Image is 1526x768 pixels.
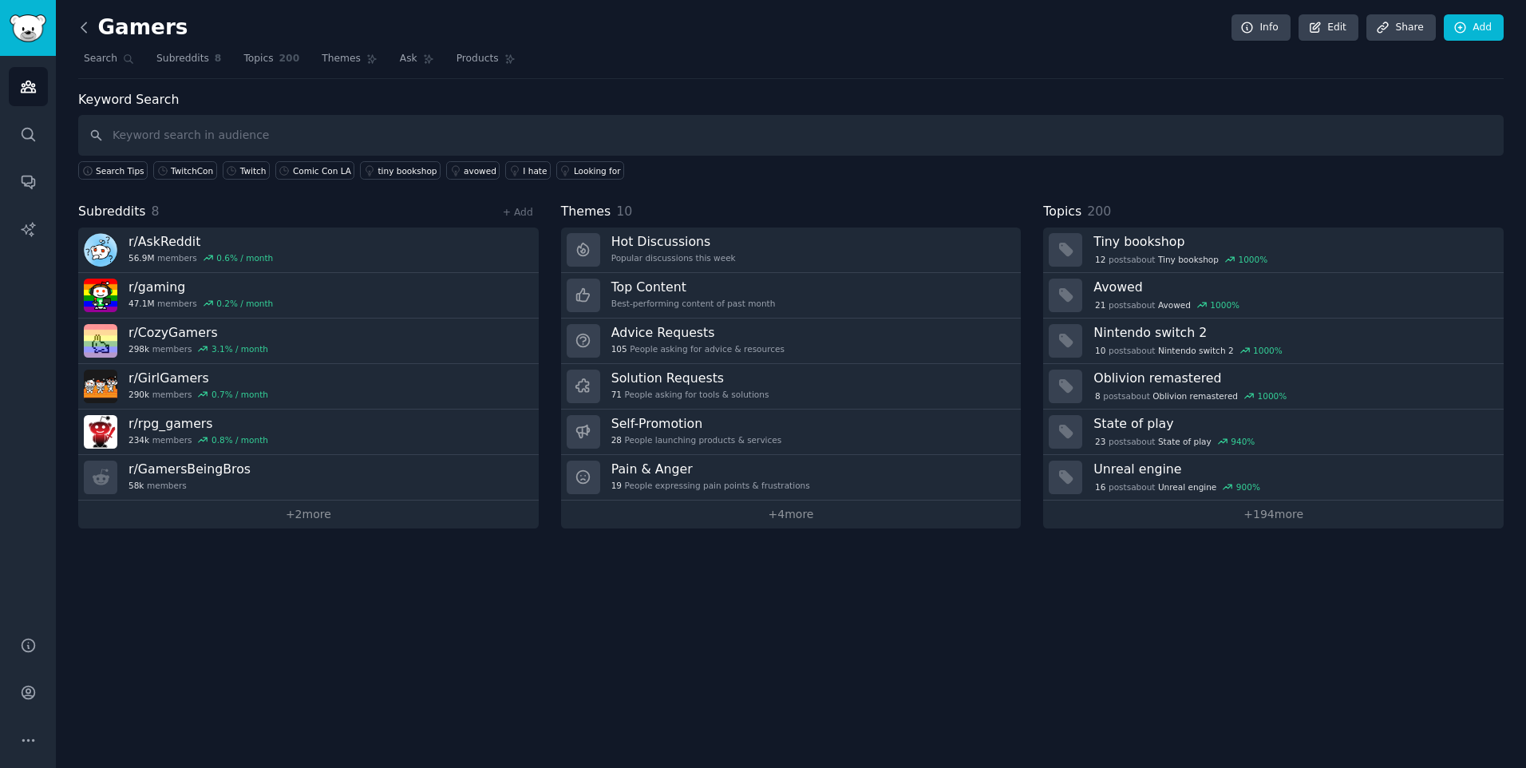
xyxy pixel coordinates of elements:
div: 940 % [1231,436,1255,447]
h3: State of play [1093,415,1492,432]
span: 290k [128,389,149,400]
span: 71 [611,389,622,400]
a: Tiny bookshop12postsaboutTiny bookshop1000% [1043,228,1504,273]
h3: Avowed [1093,279,1492,295]
h3: r/ GirlGamers [128,370,268,386]
h2: Gamers [78,15,188,41]
a: Edit [1299,14,1358,42]
span: 234k [128,434,149,445]
span: Unreal engine [1158,481,1216,493]
div: avowed [464,165,496,176]
a: State of play23postsaboutState of play940% [1043,410,1504,455]
a: Add [1444,14,1504,42]
span: Ask [400,52,417,66]
div: 1000 % [1258,390,1287,402]
span: 28 [611,434,622,445]
span: Search [84,52,117,66]
img: gaming [84,279,117,312]
span: 21 [1095,299,1105,311]
span: 58k [128,480,144,491]
h3: Tiny bookshop [1093,233,1492,250]
a: Solution Requests71People asking for tools & solutions [561,364,1022,410]
a: Top ContentBest-performing content of past month [561,273,1022,319]
a: r/CozyGamers298kmembers3.1% / month [78,319,539,364]
span: Products [457,52,499,66]
span: Nintendo switch 2 [1158,345,1234,356]
div: 0.6 % / month [216,252,273,263]
h3: r/ CozyGamers [128,324,268,341]
div: members [128,434,268,445]
a: Ask [394,46,440,79]
a: r/AskReddit56.9Mmembers0.6% / month [78,228,539,273]
a: +4more [561,501,1022,528]
span: 8 [1095,390,1101,402]
a: TwitchCon [153,161,217,180]
span: Tiny bookshop [1158,254,1219,265]
span: 47.1M [128,298,154,309]
div: Comic Con LA [293,165,351,176]
h3: Top Content [611,279,776,295]
div: members [128,343,268,354]
span: 200 [1087,204,1111,219]
div: 1000 % [1210,299,1239,311]
div: members [128,389,268,400]
div: Best-performing content of past month [611,298,776,309]
a: Self-Promotion28People launching products & services [561,410,1022,455]
a: tiny bookshop [360,161,441,180]
div: People asking for tools & solutions [611,389,769,400]
span: 19 [611,480,622,491]
input: Keyword search in audience [78,115,1504,156]
a: Avowed21postsaboutAvowed1000% [1043,273,1504,319]
a: Twitch [223,161,270,180]
div: 3.1 % / month [212,343,268,354]
span: 200 [279,52,300,66]
a: Oblivion remastered8postsaboutOblivion remastered1000% [1043,364,1504,410]
div: 0.2 % / month [216,298,273,309]
img: AskReddit [84,233,117,267]
button: Search Tips [78,161,148,180]
a: avowed [446,161,500,180]
div: 1000 % [1238,254,1267,265]
div: Popular discussions this week [611,252,736,263]
img: GirlGamers [84,370,117,403]
h3: Unreal engine [1093,461,1492,477]
div: post s about [1093,434,1256,449]
div: tiny bookshop [378,165,437,176]
span: Subreddits [156,52,209,66]
h3: Hot Discussions [611,233,736,250]
div: 1000 % [1253,345,1283,356]
a: Hot DiscussionsPopular discussions this week [561,228,1022,273]
span: Oblivion remastered [1152,390,1238,402]
h3: Nintendo switch 2 [1093,324,1492,341]
div: 0.7 % / month [212,389,268,400]
a: Share [1366,14,1435,42]
h3: r/ GamersBeingBros [128,461,251,477]
img: GummySearch logo [10,14,46,42]
div: Twitch [240,165,267,176]
a: Topics200 [238,46,305,79]
div: post s about [1093,298,1240,312]
a: +2more [78,501,539,528]
a: Themes [316,46,383,79]
span: 16 [1095,481,1105,493]
div: members [128,298,273,309]
h3: Solution Requests [611,370,769,386]
span: 105 [611,343,627,354]
a: + Add [503,207,533,218]
a: Unreal engine16postsaboutUnreal engine900% [1043,455,1504,501]
h3: r/ rpg_gamers [128,415,268,432]
div: post s about [1093,480,1261,494]
a: +194more [1043,501,1504,528]
a: Products [451,46,521,79]
a: Search [78,46,140,79]
h3: Oblivion remastered [1093,370,1492,386]
div: members [128,480,251,491]
a: Advice Requests105People asking for advice & resources [561,319,1022,364]
span: 8 [152,204,160,219]
span: 12 [1095,254,1105,265]
div: People expressing pain points & frustrations [611,480,810,491]
a: r/gaming47.1Mmembers0.2% / month [78,273,539,319]
h3: r/ AskReddit [128,233,273,250]
div: 0.8 % / month [212,434,268,445]
span: State of play [1158,436,1212,447]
